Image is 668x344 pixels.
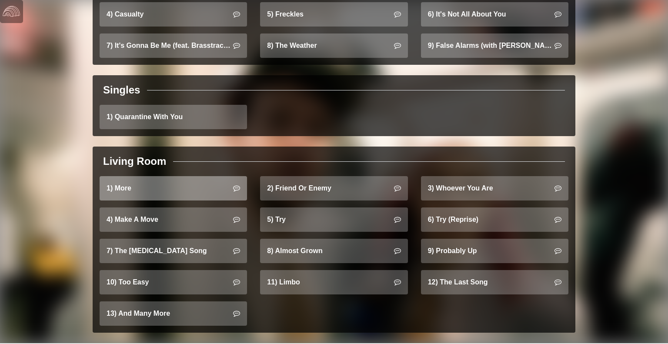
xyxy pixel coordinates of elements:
[100,33,247,58] a: 7) It's Gonna Be Me (feat. Brasstracks)
[260,270,407,294] a: 11) Limbo
[260,2,407,27] a: 5) Freckles
[3,3,20,20] img: logo-white-4c48a5e4bebecaebe01ca5a9d34031cfd3d4ef9ae749242e8c4bf12ef99f53e8.png
[260,33,407,58] a: 8) The Weather
[100,301,247,326] a: 13) And Many More
[103,82,140,98] div: Singles
[100,105,247,129] a: 1) Quarantine With You
[103,154,166,169] div: Living Room
[100,2,247,27] a: 4) Casualty
[421,176,568,200] a: 3) Whoever You Are
[421,207,568,232] a: 6) Try (Reprise)
[421,270,568,294] a: 12) The Last Song
[421,239,568,263] a: 9) Probably Up
[100,270,247,294] a: 10) Too Easy
[100,207,247,232] a: 4) Make A Move
[100,176,247,200] a: 1) More
[260,176,407,200] a: 2) Friend Or Enemy
[260,239,407,263] a: 8) Almost Grown
[421,2,568,27] a: 6) It's Not All About You
[100,239,247,263] a: 7) The [MEDICAL_DATA] Song
[421,33,568,58] a: 9) False Alarms (with [PERSON_NAME])
[260,207,407,232] a: 5) Try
